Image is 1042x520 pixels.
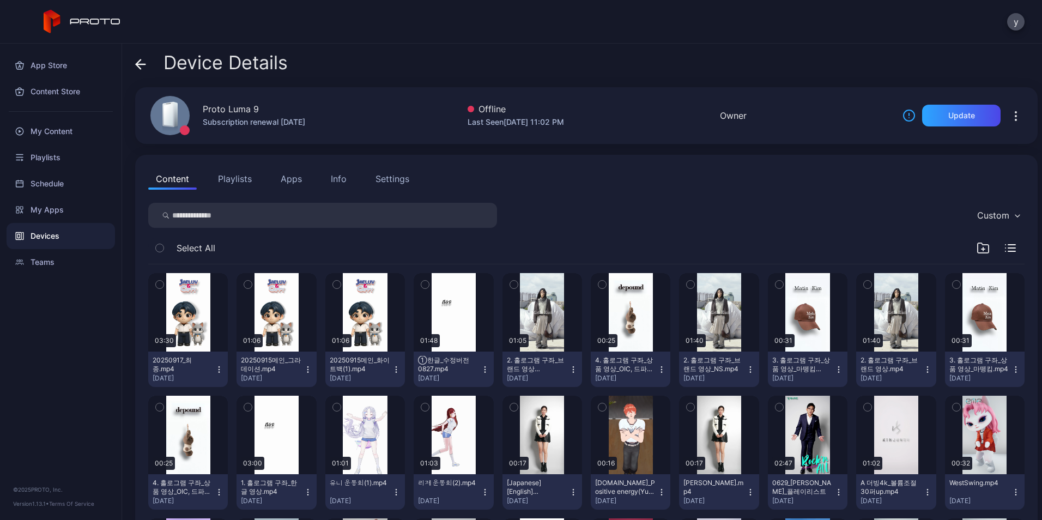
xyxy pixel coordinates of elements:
div: [DATE] [683,374,746,383]
div: ①한글_수정버전0827.mp4 [418,356,478,373]
div: Settings [375,172,409,185]
div: WestSwing.mp4 [949,479,1009,487]
button: 2. 홀로그램 구좌_브랜드 영상.mp4[DATE] [856,352,936,387]
div: [DATE] [330,497,392,505]
span: Device Details [163,52,288,73]
div: [DATE] [241,497,303,505]
div: 1. 홀로그램 구좌_한글 영상.mp4 [241,479,301,496]
button: 2. 홀로그램 구좌_브랜드 영상_NS.mp4[DATE] [679,352,759,387]
button: 2. 홀로그램 구좌_브랜드 영상_NS_del.mp4[DATE] [502,352,582,387]
div: Owner [720,109,747,122]
button: Update [922,105,1001,126]
button: [PERSON_NAME].mp4[DATE] [679,474,759,510]
button: Info [323,168,354,190]
div: 3. 홀로그램 구좌_상품 영상_마뗑킴_NS.mp4 [772,356,832,373]
div: 리제 운동회(2).mp4 [418,479,478,487]
div: Info [331,172,347,185]
div: 0629_이승철_플레이리스트 [772,479,832,496]
div: [DATE] [772,497,834,505]
span: Version 1.13.1 • [13,500,49,507]
a: My Apps [7,197,115,223]
div: Subscription renewal [DATE] [203,116,305,129]
div: [DATE] [595,497,657,505]
button: y [1007,13,1025,31]
div: 20250917_최종.mp4 [153,356,213,373]
button: [DOMAIN_NAME]_Positive energy(Yull ver.)🕺✨ #skinz #스킨즈 #Yull #율 #shorts_1080p.mp4[DATE] [591,474,670,510]
div: [DATE] [861,374,923,383]
button: 유니 운동회(1).mp4[DATE] [325,474,405,510]
button: Content [148,168,197,190]
div: [DATE] [507,497,569,505]
button: [Japanese] [English] [PERSON_NAME].mp4[DATE] [502,474,582,510]
div: 김태희.mp4 [683,479,743,496]
div: [DATE] [861,497,923,505]
button: 3. 홀로그램 구좌_상품 영상_마뗑킴.mp4[DATE] [945,352,1025,387]
span: Select All [177,241,215,255]
div: [DATE] [241,374,303,383]
button: 0629_[PERSON_NAME]_플레이리스트[DATE] [768,474,847,510]
div: 4. 홀로그램 구좌_상품 영상_OIC, 드파운드.mp4 [153,479,213,496]
div: [DATE] [418,497,480,505]
a: Content Store [7,78,115,105]
a: Devices [7,223,115,249]
button: 4. 홀로그램 구좌_상품 영상_OIC, 드파운드.mp4[DATE] [148,474,228,510]
div: [DATE] [418,374,480,383]
a: App Store [7,52,115,78]
div: [DATE] [153,497,215,505]
button: Settings [368,168,417,190]
div: [DATE] [330,374,392,383]
div: [DATE] [949,374,1011,383]
div: Update [948,111,975,120]
div: 2. 홀로그램 구좌_브랜드 영상_NS_del.mp4 [507,356,567,373]
button: 리제 운동회(2).mp4[DATE] [414,474,493,510]
a: Teams [7,249,115,275]
a: My Content [7,118,115,144]
div: [DATE] [949,497,1011,505]
a: Schedule [7,171,115,197]
div: 3. 홀로그램 구좌_상품 영상_마뗑킴.mp4 [949,356,1009,373]
button: 4. 홀로그램 구좌_상품 영상_OIC, 드파운드_NS.mp4[DATE] [591,352,670,387]
button: 1. 홀로그램 구좌_한글 영상.mp4[DATE] [237,474,316,510]
div: Custom [977,210,1009,221]
button: ①한글_수정버전0827.mp4[DATE] [414,352,493,387]
div: SSYouTube.online_Positive energy(Yull ver.)🕺✨ #skinz #스킨즈 #Yull #율 #shorts_1080p.mp4 [595,479,655,496]
div: 20250915메인_화이트백(1).mp4 [330,356,390,373]
div: [Japanese] [English] 김태희.mp4 [507,479,567,496]
a: Terms Of Service [49,500,94,507]
div: [DATE] [772,374,834,383]
div: [DATE] [595,374,657,383]
button: A 더빙4k_볼륨조절30퍼up.mp4[DATE] [856,474,936,510]
button: 20250915메인_그라데이션.mp4[DATE] [237,352,316,387]
div: [DATE] [507,374,569,383]
div: 2. 홀로그램 구좌_브랜드 영상.mp4 [861,356,920,373]
button: 3. 홀로그램 구좌_상품 영상_마뗑킴_NS.mp4[DATE] [768,352,847,387]
div: 20250915메인_그라데이션.mp4 [241,356,301,373]
div: 유니 운동회(1).mp4 [330,479,390,487]
button: Playlists [210,168,259,190]
button: Apps [273,168,310,190]
div: © 2025 PROTO, Inc. [13,485,108,494]
button: 20250917_최종.mp4[DATE] [148,352,228,387]
a: Playlists [7,144,115,171]
button: Custom [972,203,1025,228]
button: WestSwing.mp4[DATE] [945,474,1025,510]
div: [DATE] [153,374,215,383]
button: 20250915메인_화이트백(1).mp4[DATE] [325,352,405,387]
div: Proto Luma 9 [203,102,259,116]
div: 2. 홀로그램 구좌_브랜드 영상_NS.mp4 [683,356,743,373]
div: [DATE] [683,497,746,505]
div: Offline [468,102,564,116]
div: A 더빙4k_볼륨조절30퍼up.mp4 [861,479,920,496]
div: Last Seen [DATE] 11:02 PM [468,116,564,129]
div: 4. 홀로그램 구좌_상품 영상_OIC, 드파운드_NS.mp4 [595,356,655,373]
